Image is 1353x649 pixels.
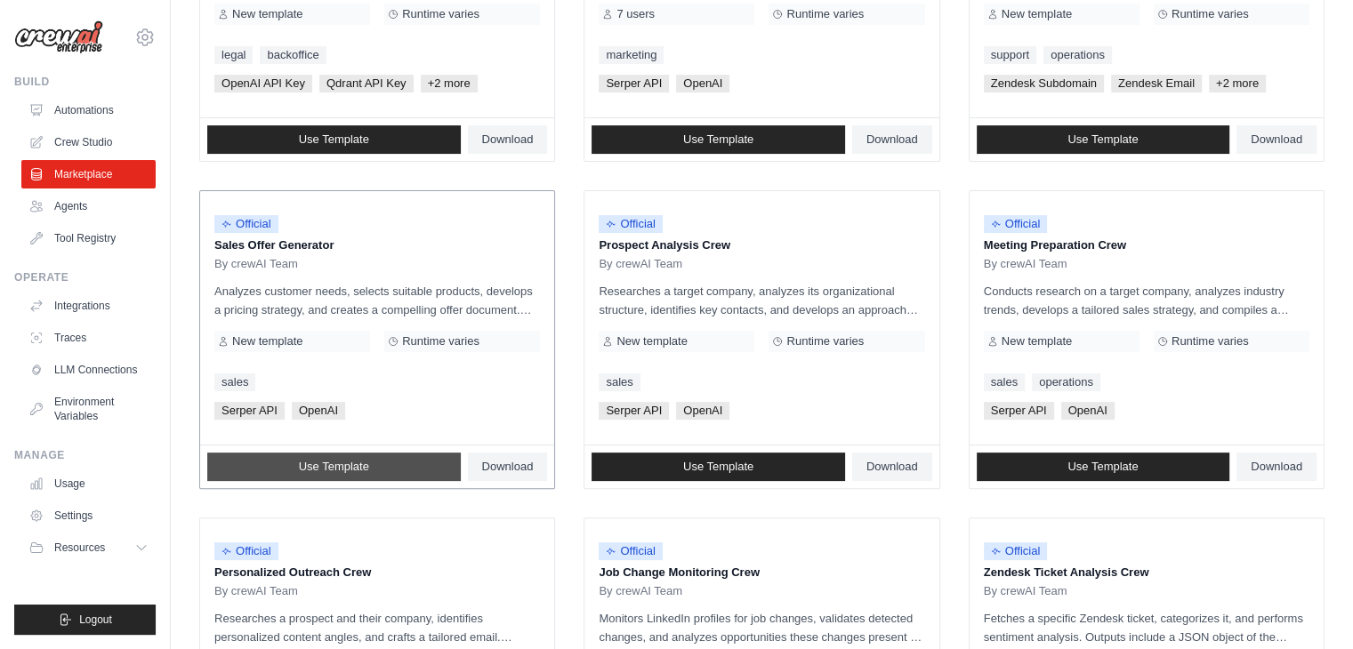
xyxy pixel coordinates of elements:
a: Use Template [977,125,1230,154]
p: Sales Offer Generator [214,236,540,254]
a: Use Template [592,125,845,154]
a: Use Template [207,453,461,481]
p: Job Change Monitoring Crew [599,564,924,581]
span: Resources [54,541,105,555]
span: Runtime varies [1172,7,1249,21]
a: Integrations [21,292,156,320]
span: Download [1251,460,1302,474]
span: 7 users [616,7,655,21]
span: Serper API [984,402,1054,420]
div: Manage [14,448,156,462]
p: Fetches a specific Zendesk ticket, categorizes it, and performs sentiment analysis. Outputs inclu... [984,609,1309,646]
p: Researches a prospect and their company, identifies personalized content angles, and crafts a tai... [214,609,540,646]
a: Crew Studio [21,128,156,156]
span: Official [599,542,663,560]
span: Use Template [1067,460,1138,474]
a: sales [214,373,255,391]
a: Use Template [592,453,845,481]
a: Use Template [977,453,1230,481]
span: New template [232,334,302,349]
p: Monitors LinkedIn profiles for job changes, validates detected changes, and analyzes opportunitie... [599,609,924,646]
a: Marketplace [21,160,156,188]
span: OpenAI API Key [214,75,312,92]
a: Traces [21,324,156,352]
span: Qdrant API Key [319,75,414,92]
span: Zendesk Email [1111,75,1202,92]
img: Logo [14,20,103,54]
span: OpenAI [1061,402,1115,420]
p: Analyzes customer needs, selects suitable products, develops a pricing strategy, and creates a co... [214,282,540,319]
a: Tool Registry [21,224,156,252]
a: Download [468,125,548,154]
span: +2 more [421,75,478,92]
span: By crewAI Team [599,584,682,598]
button: Logout [14,605,156,635]
p: Zendesk Ticket Analysis Crew [984,564,1309,581]
a: Download [852,125,932,154]
p: Conducts research on a target company, analyzes industry trends, develops a tailored sales strate... [984,282,1309,319]
a: Automations [21,96,156,124]
span: Logout [79,613,112,627]
span: Runtime varies [402,334,479,349]
a: Download [468,453,548,481]
div: Build [14,75,156,89]
a: backoffice [260,46,326,64]
span: Download [866,460,918,474]
span: Use Template [299,460,369,474]
span: By crewAI Team [984,584,1067,598]
span: New template [1002,334,1072,349]
p: Meeting Preparation Crew [984,236,1309,254]
span: Use Template [1067,132,1138,147]
a: Settings [21,501,156,530]
a: support [984,46,1036,64]
a: Download [1236,125,1317,154]
span: Zendesk Subdomain [984,75,1104,92]
a: Use Template [207,125,461,154]
span: Download [482,460,534,474]
span: Runtime varies [786,334,864,349]
span: OpenAI [676,402,729,420]
span: By crewAI Team [214,257,298,271]
a: legal [214,46,253,64]
span: Runtime varies [786,7,864,21]
a: Usage [21,469,156,498]
a: sales [984,373,1025,391]
span: OpenAI [292,402,345,420]
span: Serper API [599,75,669,92]
span: Official [214,542,278,560]
span: Serper API [599,402,669,420]
span: New template [616,334,687,349]
span: By crewAI Team [984,257,1067,271]
button: Resources [21,533,156,562]
span: +2 more [1209,75,1266,92]
a: sales [599,373,640,391]
p: Prospect Analysis Crew [599,236,924,254]
span: OpenAI [676,75,729,92]
span: Download [482,132,534,147]
a: Download [1236,453,1317,481]
span: Use Template [299,132,369,147]
div: Operate [14,270,156,284]
a: operations [1043,46,1112,64]
a: operations [1032,373,1100,391]
p: Personalized Outreach Crew [214,564,540,581]
span: By crewAI Team [599,257,682,271]
span: Official [984,215,1048,233]
span: New template [232,7,302,21]
span: Official [214,215,278,233]
span: Use Template [683,132,753,147]
a: LLM Connections [21,356,156,384]
a: Download [852,453,932,481]
span: Use Template [683,460,753,474]
span: Official [984,542,1048,560]
a: marketing [599,46,664,64]
span: Official [599,215,663,233]
a: Agents [21,192,156,220]
a: Environment Variables [21,388,156,430]
span: Download [866,132,918,147]
span: By crewAI Team [214,584,298,598]
span: Download [1251,132,1302,147]
span: Runtime varies [402,7,479,21]
p: Researches a target company, analyzes its organizational structure, identifies key contacts, and ... [599,282,924,319]
span: New template [1002,7,1072,21]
